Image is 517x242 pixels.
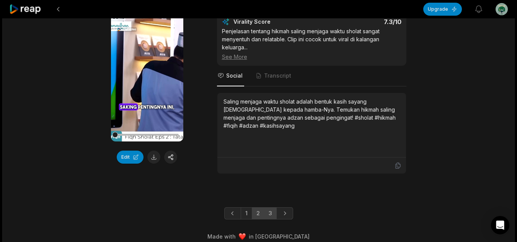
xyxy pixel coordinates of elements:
button: Edit [117,151,144,164]
ul: Pagination [224,207,293,219]
button: Upgrade [423,3,462,16]
div: Virality Score [233,18,316,26]
a: Page 1 [241,207,252,219]
div: Open Intercom Messenger [491,216,509,234]
a: Page 3 [264,207,277,219]
span: Social [226,72,243,80]
div: 7.3 /10 [319,18,401,26]
a: Next page [276,207,293,219]
img: heart emoji [239,233,246,240]
span: Transcript [264,72,291,80]
a: Previous page [224,207,241,219]
div: See More [222,53,401,61]
div: Made with in [GEOGRAPHIC_DATA] [10,232,507,240]
div: Saling menjaga waktu sholat adalah bentuk kasih sayang [DEMOGRAPHIC_DATA] kepada hamba-Nya. Temuk... [223,97,400,130]
div: Penjelasan tentang hikmah saling menjaga waktu sholat sangat menyentuh dan relatable. Clip ini co... [222,27,401,61]
nav: Tabs [217,66,406,86]
a: Page 2 is your current page [252,207,264,219]
video: Your browser does not support mp4 format. [111,13,183,141]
